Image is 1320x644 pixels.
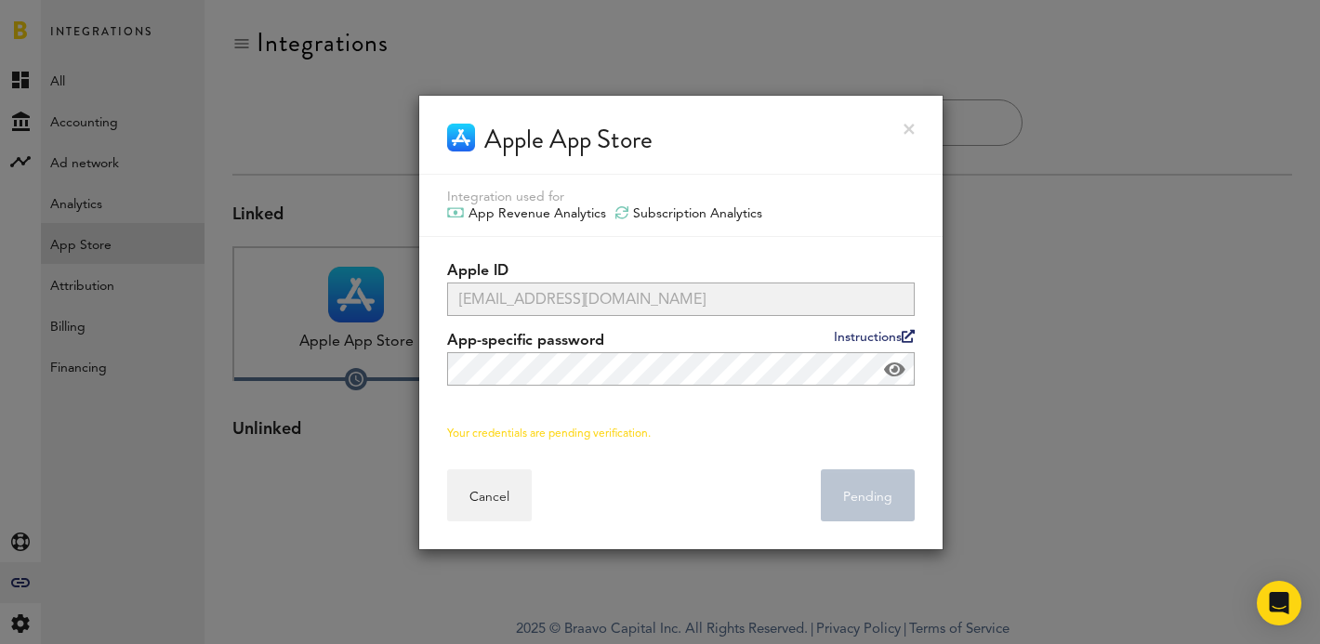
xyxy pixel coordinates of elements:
[447,124,475,151] img: Apple App Store
[834,330,915,344] a: Instructions
[39,13,106,30] span: Support
[1257,581,1301,625] div: Open Intercom Messenger
[821,469,915,521] button: Pending
[469,205,606,222] span: App Revenue Analytics
[884,361,905,379] span: Show password
[447,427,915,441] div: Your credentials are pending verification.
[484,124,653,155] div: Apple App Store
[447,189,915,205] div: Integration used for
[633,205,762,222] span: Subscription Analytics
[447,469,532,521] button: Cancel
[447,330,915,352] label: App-specific password
[447,260,915,283] label: Apple ID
